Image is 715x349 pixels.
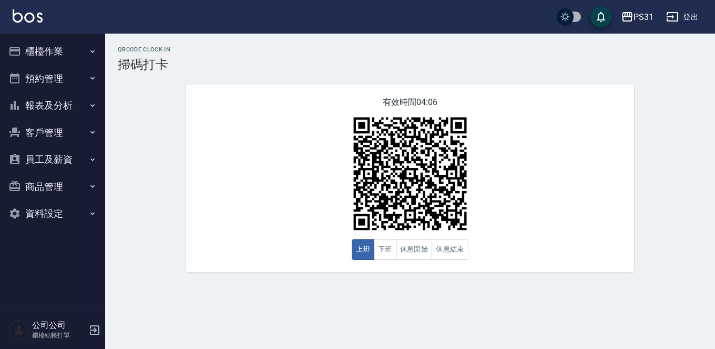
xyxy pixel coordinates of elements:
[432,239,468,260] button: 休息結束
[8,320,29,341] img: Person
[32,320,86,331] h5: 公司公司
[4,119,101,146] button: 客戶管理
[617,6,658,28] button: PS31
[634,10,653,24] div: PS31
[32,331,86,340] p: 櫃檯結帳打單
[4,146,101,173] button: 員工及薪資
[352,239,374,260] button: 上班
[118,57,702,72] h3: 掃碼打卡
[4,92,101,119] button: 報表及分析
[4,173,101,200] button: 商品管理
[374,239,396,260] button: 下班
[118,46,702,53] h2: QRcode Clock In
[186,84,634,272] div: 有效時間 04:06
[13,9,43,23] img: Logo
[662,7,702,27] button: 登出
[396,239,433,260] button: 休息開始
[4,65,101,92] button: 預約管理
[4,200,101,227] button: 資料設定
[4,38,101,65] button: 櫃檯作業
[590,6,611,27] button: save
